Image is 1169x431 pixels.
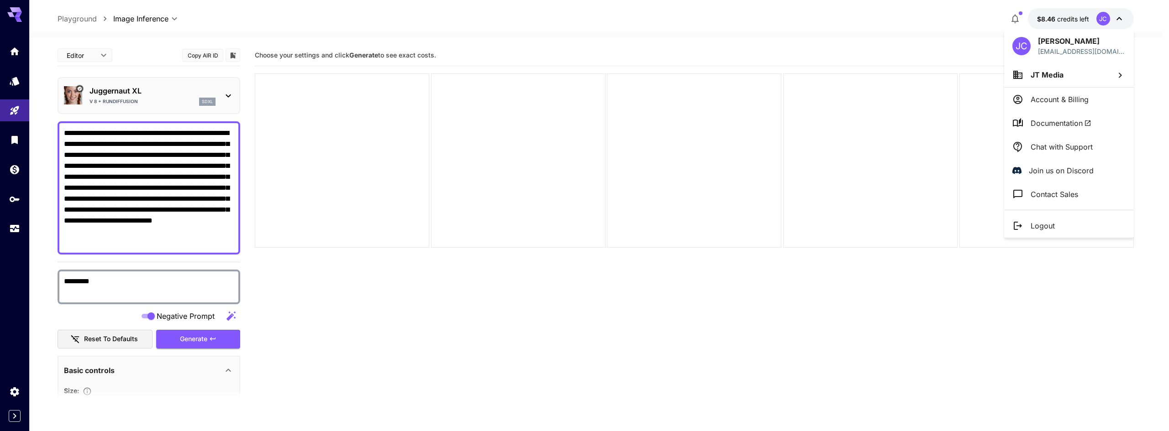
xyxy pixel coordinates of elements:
[1031,220,1055,231] p: Logout
[1038,47,1126,56] p: [EMAIL_ADDRESS][DOMAIN_NAME]
[1038,47,1126,56] div: planetshmearth@gmail.com
[1031,189,1078,200] p: Contact Sales
[1004,62,1134,87] button: JT Media
[1031,94,1089,105] p: Account & Billing
[1029,165,1094,176] p: Join us on Discord
[1031,70,1064,79] span: JT Media
[1038,36,1126,47] p: [PERSON_NAME]
[1031,141,1093,152] p: Chat with Support
[1012,37,1031,55] div: JC
[1031,118,1091,129] span: Documentation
